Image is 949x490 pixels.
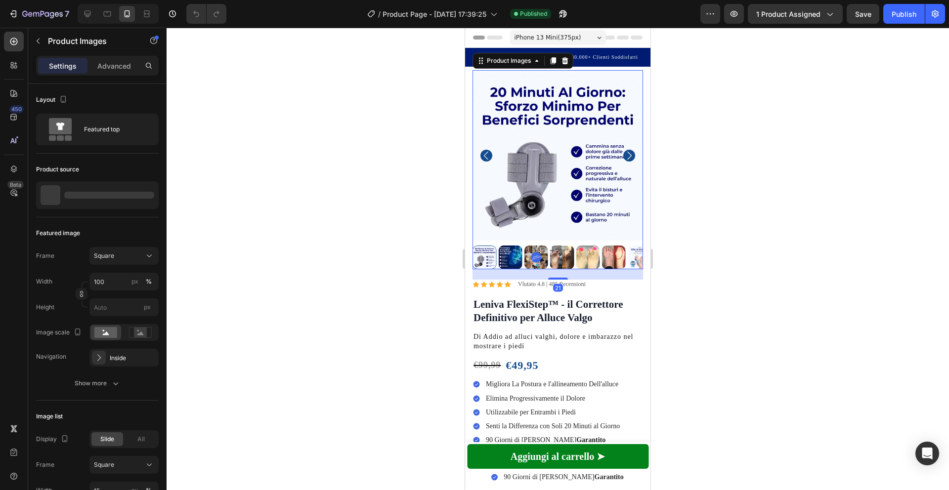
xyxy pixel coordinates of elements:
div: Image scale [36,326,84,339]
span: 1 product assigned [756,9,820,19]
div: Publish [892,9,916,19]
span: Slide [100,435,114,444]
div: 450 [9,105,24,113]
span: px [144,303,151,311]
p: Product Images [48,35,132,47]
div: Beta [7,181,24,189]
div: Product source [36,165,79,174]
div: Featured top [84,118,144,141]
button: 7 [4,4,74,24]
button: Square [89,247,159,265]
span: Save [855,10,871,18]
div: Navigation [36,352,66,361]
p: Settings [49,61,77,71]
div: Open Intercom Messenger [915,442,939,465]
p: Advanced [97,61,131,71]
label: Frame [36,251,54,260]
button: 1 product assigned [748,4,843,24]
button: Save [847,4,879,24]
button: px [143,276,155,287]
iframe: Design area [465,28,650,490]
div: Image list [36,412,63,421]
span: Square [94,251,114,260]
span: / [378,9,381,19]
div: Show more [75,378,121,388]
label: Width [36,277,52,286]
div: % [146,277,152,286]
div: Layout [36,93,69,107]
span: Product Page - [DATE] 17:39:25 [383,9,486,19]
span: Published [520,9,547,18]
span: Square [94,460,114,469]
label: Frame [36,460,54,469]
button: Show more [36,374,159,392]
label: Height [36,303,54,312]
input: px% [89,273,159,290]
div: Undo/Redo [186,4,226,24]
div: Display [36,433,71,446]
div: Inside [110,354,156,363]
p: 7 [65,8,69,20]
button: % [129,276,141,287]
button: Publish [883,4,925,24]
span: All [137,435,145,444]
div: Featured image [36,229,80,238]
div: px [131,277,138,286]
button: Square [89,456,159,474]
input: px [89,298,159,316]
